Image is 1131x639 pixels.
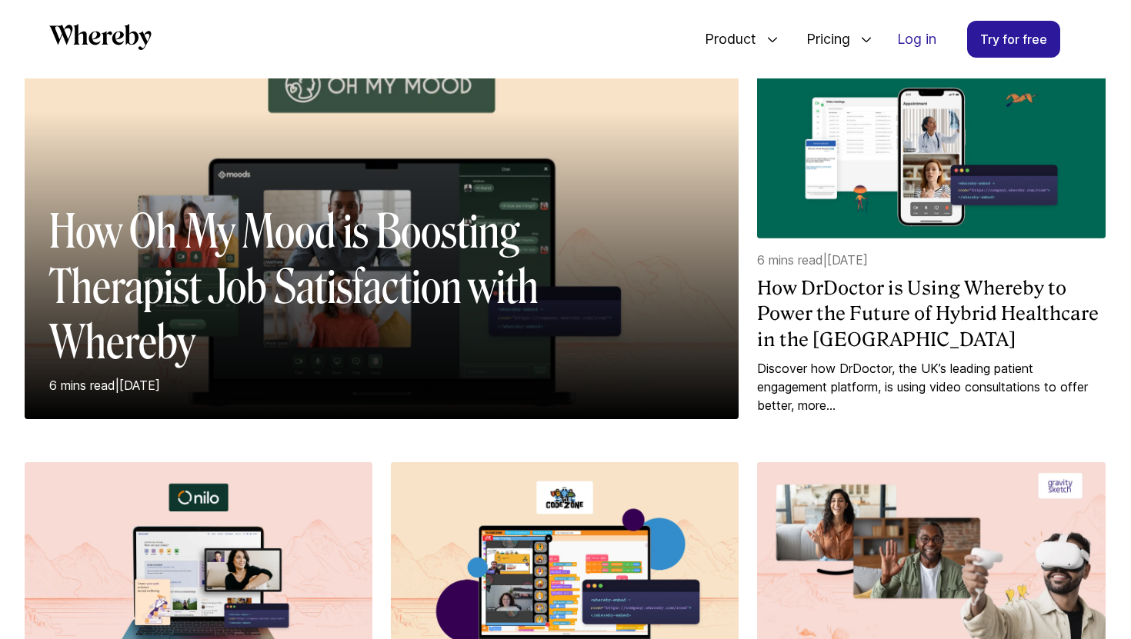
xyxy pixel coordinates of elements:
[757,275,1105,353] a: How DrDoctor is Using Whereby to Power the Future of Hybrid Healthcare in the [GEOGRAPHIC_DATA]
[757,359,1105,414] a: Discover how DrDoctor, the UK’s leading patient engagement platform, is using video consultations...
[49,24,152,50] svg: Whereby
[49,24,152,55] a: Whereby
[49,204,549,370] h2: How Oh My Mood is Boosting Therapist Job Satisfaction with Whereby
[791,14,854,65] span: Pricing
[25,35,739,444] a: How Oh My Mood is Boosting Therapist Job Satisfaction with Whereby6 mins read|[DATE]
[757,251,1105,269] p: 6 mins read | [DATE]
[967,21,1060,58] a: Try for free
[885,22,949,57] a: Log in
[689,14,760,65] span: Product
[49,376,549,394] p: 6 mins read | [DATE]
